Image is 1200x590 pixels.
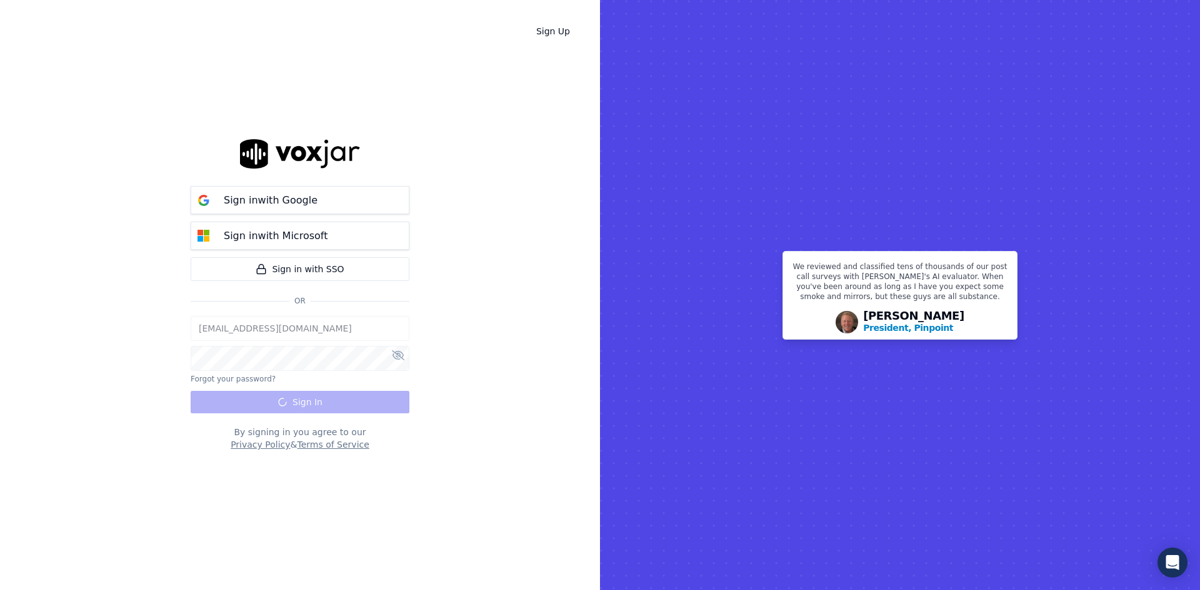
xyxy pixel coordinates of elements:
[526,20,580,42] a: Sign Up
[240,139,360,169] img: logo
[836,311,858,333] img: Avatar
[191,224,216,248] img: microsoft Sign in button
[224,193,317,208] p: Sign in with Google
[289,296,311,306] span: Or
[224,229,327,243] p: Sign in with Microsoft
[191,374,276,384] button: Forgot your password?
[191,222,409,250] button: Sign inwith Microsoft
[791,262,1009,307] p: We reviewed and classified tens of thousands of our post call surveys with [PERSON_NAME]'s AI eva...
[191,188,216,213] img: google Sign in button
[191,257,409,281] a: Sign in with SSO
[231,438,290,451] button: Privacy Policy
[191,426,409,451] div: By signing in you agree to our &
[191,186,409,214] button: Sign inwith Google
[863,322,953,334] p: President, Pinpoint
[297,438,369,451] button: Terms of Service
[1157,548,1187,578] div: Open Intercom Messenger
[863,310,964,334] div: [PERSON_NAME]
[191,316,409,341] input: Email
